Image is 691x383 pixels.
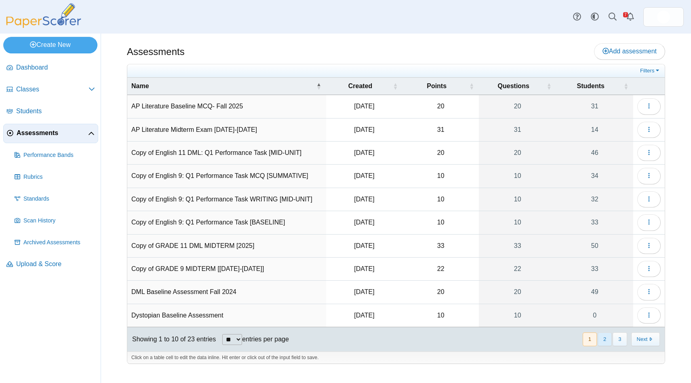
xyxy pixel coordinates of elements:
[354,126,374,133] time: Jan 17, 2025 at 2:27 PM
[127,118,326,142] td: AP Literature Midterm Exam [DATE]-[DATE]
[556,95,633,118] a: 31
[594,43,665,59] a: Add assessment
[479,304,556,327] a: 10
[3,3,84,28] img: PaperScorer
[638,67,663,75] a: Filters
[11,233,98,252] a: Archived Assessments
[402,258,479,281] td: 22
[556,281,633,303] a: 49
[402,211,479,234] td: 10
[577,83,604,89] span: Students
[479,235,556,257] a: 33
[17,129,88,138] span: Assessments
[3,80,98,99] a: Classes
[354,172,374,179] time: Nov 11, 2024 at 6:59 AM
[613,332,627,346] button: 3
[3,102,98,121] a: Students
[127,142,326,165] td: Copy of English 11 DML: Q1 Performance Task [MID-UNIT]
[127,211,326,234] td: Copy of English 9: Q1 Performance Task [BASELINE]
[631,332,660,346] button: Next
[23,239,95,247] span: Archived Assessments
[354,312,374,319] time: Sep 2, 2025 at 6:45 AM
[621,8,639,26] a: Alerts
[127,327,216,351] div: Showing 1 to 10 of 23 entries
[3,22,84,29] a: PaperScorer
[479,165,556,187] a: 10
[242,336,289,343] label: entries per page
[354,265,374,272] time: Jan 15, 2025 at 1:26 PM
[479,95,556,118] a: 20
[479,211,556,234] a: 10
[3,255,98,274] a: Upload & Score
[127,95,326,118] td: AP Literature Baseline MCQ- Fall 2025
[127,235,326,258] td: Copy of GRADE 11 DML MIDTERM [2025]
[479,188,556,211] a: 10
[16,63,95,72] span: Dashboard
[657,11,670,23] img: ps.DJLweR3PqUi7feal
[479,258,556,280] a: 22
[127,351,665,364] div: Click on a table cell to edit the data inline. Hit enter or click out of the input field to save.
[16,260,95,269] span: Upload & Score
[393,78,398,95] span: Created : Activate to sort
[402,142,479,165] td: 20
[16,85,88,94] span: Classes
[556,258,633,280] a: 33
[402,165,479,188] td: 10
[582,332,660,346] nav: pagination
[127,188,326,211] td: Copy of English 9: Q1 Performance Task WRITING [MID-UNIT]
[23,151,95,159] span: Performance Bands
[643,7,684,27] a: ps.DJLweR3PqUi7feal
[11,189,98,209] a: Standards
[583,332,597,346] button: 1
[402,95,479,118] td: 20
[127,165,326,188] td: Copy of English 9: Q1 Performance Task MCQ [SUMMATIVE]
[354,103,374,110] time: Sep 2, 2025 at 12:19 PM
[23,195,95,203] span: Standards
[127,304,326,327] td: Dystopian Baseline Assessment
[16,107,95,116] span: Students
[3,124,98,143] a: Assessments
[546,78,551,95] span: Questions : Activate to sort
[598,332,612,346] button: 2
[427,83,447,89] span: Points
[11,146,98,165] a: Performance Bands
[348,83,373,89] span: Created
[127,45,185,59] h1: Assessments
[556,118,633,141] a: 14
[3,37,97,53] a: Create New
[354,219,374,226] time: Sep 3, 2024 at 1:29 PM
[556,142,633,164] a: 46
[354,288,374,295] time: Sep 2, 2024 at 3:25 PM
[316,78,321,95] span: Name : Activate to invert sorting
[556,188,633,211] a: 32
[556,304,633,327] a: 0
[23,173,95,181] span: Rubrics
[402,235,479,258] td: 33
[131,83,149,89] span: Name
[3,58,98,78] a: Dashboard
[657,11,670,23] span: Shaylene Krupinski
[469,78,474,95] span: Points : Activate to sort
[11,211,98,231] a: Scan History
[402,304,479,327] td: 10
[556,235,633,257] a: 50
[479,142,556,164] a: 20
[354,196,374,203] time: Oct 7, 2024 at 7:16 AM
[354,242,374,249] time: Jan 15, 2025 at 1:36 PM
[127,281,326,304] td: DML Baseline Assessment Fall 2024
[402,118,479,142] td: 31
[556,211,633,234] a: 33
[11,167,98,187] a: Rubrics
[556,165,633,187] a: 34
[127,258,326,281] td: Copy of GRADE 9 MIDTERM [[DATE]-[DATE]]
[479,118,556,141] a: 31
[402,281,479,304] td: 20
[23,217,95,225] span: Scan History
[402,188,479,211] td: 10
[479,281,556,303] a: 20
[624,78,628,95] span: Students : Activate to sort
[603,48,657,55] span: Add assessment
[498,83,529,89] span: Questions
[354,149,374,156] time: Oct 21, 2024 at 8:24 AM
